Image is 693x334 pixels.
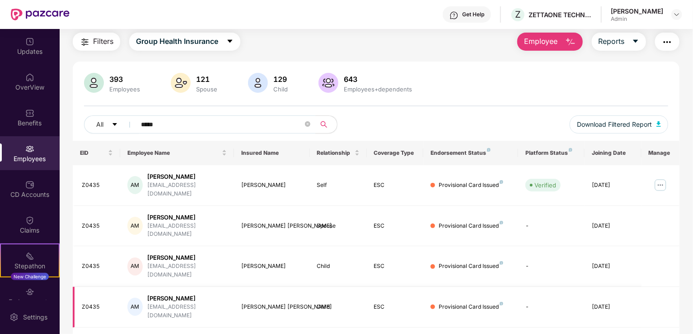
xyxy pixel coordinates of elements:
img: svg+xml;base64,PHN2ZyBpZD0iSGVscC0zMngzMiIgeG1sbnM9Imh0dHA6Ly93d3cudzMub3JnLzIwMDAvc3ZnIiB3aWR0aD... [450,11,459,20]
button: Group Health Insurancecaret-down [129,33,240,51]
th: Joining Date [585,141,641,165]
div: [DATE] [592,222,634,230]
div: Admin [611,15,663,23]
span: caret-down [632,38,639,46]
img: svg+xml;base64,PHN2ZyBpZD0iQ0RfQWNjb3VudHMiIGRhdGEtbmFtZT0iQ0QgQWNjb3VudHMiIHhtbG5zPSJodHRwOi8vd3... [25,180,34,189]
button: search [315,115,337,134]
div: Provisional Card Issued [439,181,503,190]
img: svg+xml;base64,PHN2ZyBpZD0iU2V0dGluZy0yMHgyMCIgeG1sbnM9Imh0dHA6Ly93d3cudzMub3JnLzIwMDAvc3ZnIiB3aW... [9,313,19,322]
div: AM [127,217,143,235]
div: [PERSON_NAME] [241,181,303,190]
img: svg+xml;base64,PHN2ZyBpZD0iVXBkYXRlZCIgeG1sbnM9Imh0dHA6Ly93d3cudzMub3JnLzIwMDAvc3ZnIiB3aWR0aD0iMj... [25,37,34,46]
div: Employees+dependents [342,86,414,93]
div: AM [127,258,143,276]
td: - [518,287,585,328]
span: Employee [524,36,558,47]
img: svg+xml;base64,PHN2ZyB4bWxucz0iaHR0cDovL3d3dy53My5vcmcvMjAwMC9zdmciIHdpZHRoPSIyMSIgaGVpZ2h0PSIyMC... [25,252,34,261]
div: [PERSON_NAME] [147,253,227,262]
th: EID [73,141,120,165]
span: Download Filtered Report [577,119,652,129]
img: svg+xml;base64,PHN2ZyB4bWxucz0iaHR0cDovL3d3dy53My5vcmcvMjAwMC9zdmciIHdpZHRoPSIyNCIgaGVpZ2h0PSIyNC... [662,37,673,48]
div: [EMAIL_ADDRESS][DOMAIN_NAME] [147,222,227,239]
div: Z0435 [82,303,113,311]
img: svg+xml;base64,PHN2ZyBpZD0iRW1wbG95ZWVzIiB4bWxucz0iaHR0cDovL3d3dy53My5vcmcvMjAwMC9zdmciIHdpZHRoPS... [25,144,34,153]
img: svg+xml;base64,PHN2ZyB4bWxucz0iaHR0cDovL3d3dy53My5vcmcvMjAwMC9zdmciIHdpZHRoPSIyNCIgaGVpZ2h0PSIyNC... [80,37,90,48]
td: - [518,246,585,287]
div: Provisional Card Issued [439,303,503,311]
span: Employee Name [127,149,220,157]
div: Endorsement Status [431,149,511,157]
div: [DATE] [592,303,634,311]
div: Stepathon [1,262,59,271]
span: EID [80,149,106,157]
span: caret-down [112,121,118,129]
div: ESC [374,262,417,271]
img: svg+xml;base64,PHN2ZyB4bWxucz0iaHR0cDovL3d3dy53My5vcmcvMjAwMC9zdmciIHdpZHRoPSI4IiBoZWlnaHQ9IjgiIH... [500,261,503,265]
div: Z0435 [82,262,113,271]
div: Employees [108,86,142,93]
div: Provisional Card Issued [439,222,503,230]
span: Filters [93,36,113,47]
div: ESC [374,303,417,311]
img: svg+xml;base64,PHN2ZyB4bWxucz0iaHR0cDovL3d3dy53My5vcmcvMjAwMC9zdmciIHhtbG5zOnhsaW5rPSJodHRwOi8vd3... [318,73,338,93]
span: Group Health Insurance [136,36,218,47]
img: New Pazcare Logo [11,9,70,20]
div: ZETTAONE TECHNOLOGIES INDIA PRIVATE LIMITED [529,10,592,19]
td: - [518,206,585,247]
div: [EMAIL_ADDRESS][DOMAIN_NAME] [147,303,227,320]
img: svg+xml;base64,PHN2ZyB4bWxucz0iaHR0cDovL3d3dy53My5vcmcvMjAwMC9zdmciIHdpZHRoPSI4IiBoZWlnaHQ9IjgiIH... [569,148,572,152]
img: svg+xml;base64,PHN2ZyBpZD0iQmVuZWZpdHMiIHhtbG5zPSJodHRwOi8vd3d3LnczLm9yZy8yMDAwL3N2ZyIgd2lkdGg9Ij... [25,109,34,118]
div: [DATE] [592,181,634,190]
img: svg+xml;base64,PHN2ZyBpZD0iSG9tZSIgeG1sbnM9Imh0dHA6Ly93d3cudzMub3JnLzIwMDAvc3ZnIiB3aWR0aD0iMjAiIG... [25,73,34,82]
th: Relationship [310,141,367,165]
div: 393 [108,75,142,84]
img: svg+xml;base64,PHN2ZyB4bWxucz0iaHR0cDovL3d3dy53My5vcmcvMjAwMC9zdmciIHdpZHRoPSI4IiBoZWlnaHQ9IjgiIH... [500,180,503,184]
div: [PERSON_NAME] [PERSON_NAME] [241,303,303,311]
button: Download Filtered Report [570,115,668,134]
img: svg+xml;base64,PHN2ZyBpZD0iRHJvcGRvd24tMzJ4MzIiIHhtbG5zPSJodHRwOi8vd3d3LnczLm9yZy8yMDAwL3N2ZyIgd2... [673,11,680,18]
div: [PERSON_NAME] [241,262,303,271]
div: Provisional Card Issued [439,262,503,271]
img: svg+xml;base64,PHN2ZyB4bWxucz0iaHR0cDovL3d3dy53My5vcmcvMjAwMC9zdmciIHhtbG5zOnhsaW5rPSJodHRwOi8vd3... [84,73,104,93]
div: ESC [374,222,417,230]
div: 643 [342,75,414,84]
button: Reportscaret-down [592,33,646,51]
img: manageButton [653,178,668,192]
div: Child [317,303,360,311]
th: Insured Name [234,141,310,165]
th: Manage [641,141,679,165]
div: Platform Status [525,149,577,157]
div: Get Help [462,11,484,18]
th: Employee Name [120,141,234,165]
div: Child [272,86,290,93]
button: Filters [73,33,120,51]
img: svg+xml;base64,PHN2ZyBpZD0iQ2xhaW0iIHhtbG5zPSJodHRwOi8vd3d3LnczLm9yZy8yMDAwL3N2ZyIgd2lkdGg9IjIwIi... [25,216,34,225]
div: New Challenge [11,273,49,280]
img: svg+xml;base64,PHN2ZyB4bWxucz0iaHR0cDovL3d3dy53My5vcmcvMjAwMC9zdmciIHdpZHRoPSI4IiBoZWlnaHQ9IjgiIH... [500,302,503,305]
div: [EMAIL_ADDRESS][DOMAIN_NAME] [147,262,227,279]
div: 129 [272,75,290,84]
div: 121 [194,75,219,84]
div: Spouse [194,86,219,93]
img: svg+xml;base64,PHN2ZyB4bWxucz0iaHR0cDovL3d3dy53My5vcmcvMjAwMC9zdmciIHdpZHRoPSI4IiBoZWlnaHQ9IjgiIH... [487,148,491,152]
div: [PERSON_NAME] [147,172,227,181]
img: svg+xml;base64,PHN2ZyB4bWxucz0iaHR0cDovL3d3dy53My5vcmcvMjAwMC9zdmciIHhtbG5zOnhsaW5rPSJodHRwOi8vd3... [171,73,191,93]
div: Z0435 [82,222,113,230]
th: Coverage Type [367,141,424,165]
img: svg+xml;base64,PHN2ZyB4bWxucz0iaHR0cDovL3d3dy53My5vcmcvMjAwMC9zdmciIHhtbG5zOnhsaW5rPSJodHRwOi8vd3... [565,37,576,48]
div: Z0435 [82,181,113,190]
div: Self [317,181,360,190]
div: [PERSON_NAME] [611,7,663,15]
div: Spouse [317,222,360,230]
div: [PERSON_NAME] [PERSON_NAME] [241,222,303,230]
div: AM [127,298,143,316]
img: svg+xml;base64,PHN2ZyBpZD0iRW5kb3JzZW1lbnRzIiB4bWxucz0iaHR0cDovL3d3dy53My5vcmcvMjAwMC9zdmciIHdpZH... [25,287,34,296]
button: Allcaret-down [84,115,139,134]
img: svg+xml;base64,PHN2ZyB4bWxucz0iaHR0cDovL3d3dy53My5vcmcvMjAwMC9zdmciIHhtbG5zOnhsaW5rPSJodHRwOi8vd3... [248,73,268,93]
span: close-circle [305,121,310,127]
span: Relationship [317,149,353,157]
div: Verified [534,181,556,190]
span: search [315,121,332,128]
div: ESC [374,181,417,190]
span: Z [515,9,521,20]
